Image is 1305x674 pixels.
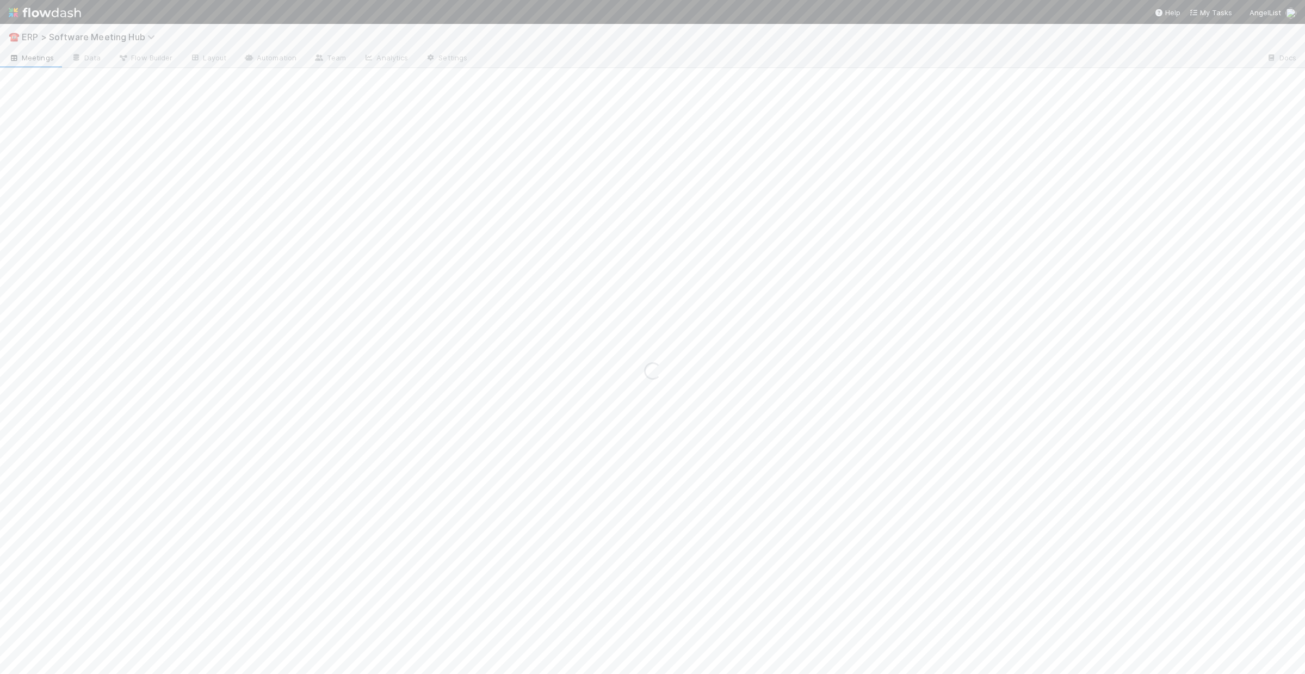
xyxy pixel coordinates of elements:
[417,50,476,67] a: Settings
[109,50,181,67] a: Flow Builder
[9,32,20,41] span: ☎️
[181,50,235,67] a: Layout
[1189,8,1232,17] span: My Tasks
[22,32,160,42] span: ERP > Software Meeting Hub
[1189,7,1232,18] a: My Tasks
[235,50,305,67] a: Automation
[355,50,417,67] a: Analytics
[1154,7,1180,18] div: Help
[305,50,355,67] a: Team
[63,50,109,67] a: Data
[9,52,54,63] span: Meetings
[1258,50,1305,67] a: Docs
[9,3,81,22] img: logo-inverted-e16ddd16eac7371096b0.svg
[1250,8,1281,17] span: AngelList
[118,52,172,63] span: Flow Builder
[1285,8,1296,18] img: avatar_ef15843f-6fde-4057-917e-3fb236f438ca.png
